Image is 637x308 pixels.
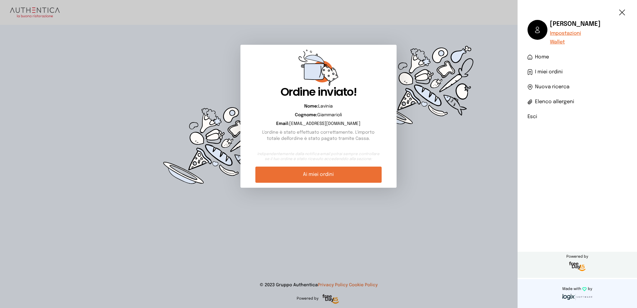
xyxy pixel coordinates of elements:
b: Cognome: [295,113,317,117]
a: I miei ordini [528,68,627,76]
a: Impostazioni [550,30,601,37]
p: Giammarioli [255,112,381,118]
h1: Ordine inviato! [255,86,381,98]
span: Nuova ricerca [535,83,570,91]
p: Lavinia [255,103,381,109]
b: Email: [276,122,289,126]
p: [EMAIL_ADDRESS][DOMAIN_NAME] [255,121,381,127]
span: Home [535,53,549,61]
small: Indipendentemente dalla notifica email potrai sempre controllare se il tuo ordine è stato ricevut... [255,152,381,162]
p: L'ordine è stato effettuato correttamente. L'importo totale dell'ordine è stato pagato tramite Ca... [255,129,381,142]
span: Elenco allergeni [535,98,574,106]
h6: [PERSON_NAME] [550,20,601,29]
a: Elenco allergeni [528,98,627,106]
span: Powered by [518,254,637,259]
span: I miei ordini [535,68,563,76]
li: Esci [528,113,627,121]
button: Wallet [550,39,565,46]
a: Home [528,53,627,61]
img: d0449c3114cc73e99fc76ced0c51d0cd.svg [154,85,274,205]
img: d0449c3114cc73e99fc76ced0c51d0cd.svg [363,25,483,145]
p: Made with by [520,287,635,292]
a: Ai miei ordini [255,167,381,183]
a: Nuova ricerca [528,83,627,91]
img: logo-freeday.3e08031.png [568,260,587,273]
b: Nome: [304,104,318,108]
